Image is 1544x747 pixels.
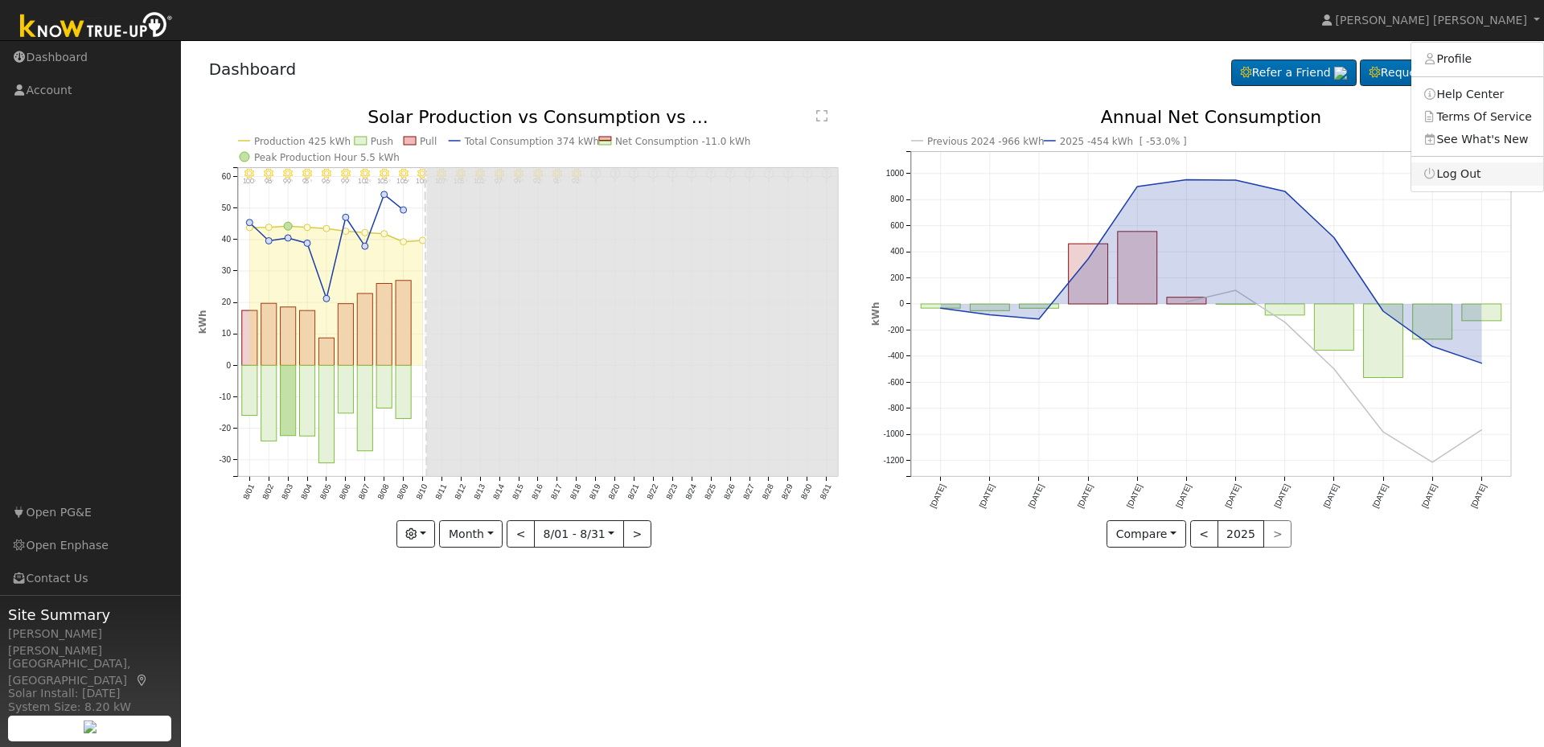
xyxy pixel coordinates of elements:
text: [DATE] [1076,482,1094,509]
circle: onclick="" [1134,183,1140,190]
text: Production 425 kWh [254,136,351,147]
text: -600 [888,378,904,387]
rect: onclick="" [338,304,353,366]
circle: onclick="" [1085,256,1091,262]
rect: onclick="" [241,310,257,365]
p: 106° [415,179,430,184]
p: 106° [396,179,411,184]
text: 60 [221,172,231,181]
rect: onclick="" [1315,304,1354,351]
text: 8/11 [433,482,448,501]
text: 8/30 [799,482,813,501]
div: [PERSON_NAME] [PERSON_NAME] [8,626,172,659]
circle: onclick="" [323,225,330,232]
p: 93° [299,179,314,184]
circle: onclick="" [400,207,406,213]
text: [DATE] [1420,482,1439,509]
text: [DATE] [1125,482,1144,509]
rect: onclick="" [299,310,314,365]
circle: onclick="" [1184,299,1190,306]
text: [DATE] [978,482,996,509]
img: Know True-Up [12,9,181,45]
i: 8/09 - Clear [398,169,408,179]
rect: onclick="" [1118,232,1157,304]
circle: onclick="" [938,305,944,311]
text: [DATE] [1469,482,1488,509]
circle: onclick="" [1479,427,1485,433]
i: 8/01 - Clear [244,169,254,179]
circle: onclick="" [361,243,368,249]
circle: onclick="" [1479,360,1485,367]
text: -30 [219,455,231,464]
button: 8/01 - 8/31 [534,520,624,548]
p: 102° [357,179,372,184]
circle: onclick="" [361,230,368,236]
p: 105° [376,179,392,184]
circle: onclick="" [1331,235,1337,241]
text: [DATE] [1224,482,1242,509]
text: 8/01 [241,482,256,501]
text:  [816,109,827,122]
rect: onclick="" [1069,244,1108,304]
rect: onclick="" [280,366,295,436]
text: -20 [219,424,231,433]
text: 8/17 [548,482,563,501]
text: 8/08 [376,482,390,501]
circle: onclick="" [265,224,272,231]
text: [DATE] [928,482,947,509]
span: [PERSON_NAME] [PERSON_NAME] [1336,14,1527,27]
circle: onclick="" [1282,188,1288,195]
circle: onclick="" [1430,459,1436,466]
circle: onclick="" [380,231,387,237]
a: Refer a Friend [1231,60,1357,87]
rect: onclick="" [299,366,314,437]
text: 0 [226,361,231,370]
rect: onclick="" [1020,304,1059,308]
button: 2025 [1218,520,1265,548]
rect: onclick="" [318,366,334,463]
a: Help Center [1411,83,1543,105]
text: Total Consumption 374 kWh [463,136,598,147]
circle: onclick="" [343,214,349,220]
text: Net Consumption -11.0 kWh [615,136,751,147]
circle: onclick="" [284,222,292,230]
circle: onclick="" [987,312,993,318]
rect: onclick="" [261,366,276,441]
text: 8/07 [356,482,371,501]
rect: onclick="" [241,366,257,416]
text: 8/04 [298,482,313,501]
text: 400 [890,248,904,257]
circle: onclick="" [1380,308,1386,314]
rect: onclick="" [318,339,334,366]
i: 8/07 - Clear [359,169,369,179]
text: 8/21 [626,482,640,501]
p: 98° [261,179,276,184]
text: 8/31 [818,482,832,501]
i: 8/05 - Clear [322,169,331,179]
text: 8/15 [511,482,525,501]
text: 10 [221,330,231,339]
rect: onclick="" [396,366,411,419]
button: > [623,520,651,548]
text: 8/20 [606,482,621,501]
div: System Size: 8.20 kW [8,699,172,716]
a: Profile [1411,48,1543,71]
text: -10 [219,392,231,401]
text: 2025 -454 kWh [ -53.0% ] [1060,136,1187,147]
text: kWh [870,302,881,326]
p: 99° [280,179,295,184]
rect: onclick="" [1364,304,1403,378]
button: Month [439,520,503,548]
img: retrieve [84,720,96,733]
text: 8/29 [779,482,794,501]
circle: onclick="" [265,238,272,244]
text: 8/28 [761,482,775,501]
text: 8/05 [318,482,332,501]
rect: onclick="" [1167,298,1206,304]
text: -200 [888,326,904,335]
circle: onclick="" [246,224,253,231]
text: 8/16 [529,482,544,501]
text: 8/19 [587,482,602,501]
rect: onclick="" [1266,304,1305,315]
text: 50 [221,203,231,212]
